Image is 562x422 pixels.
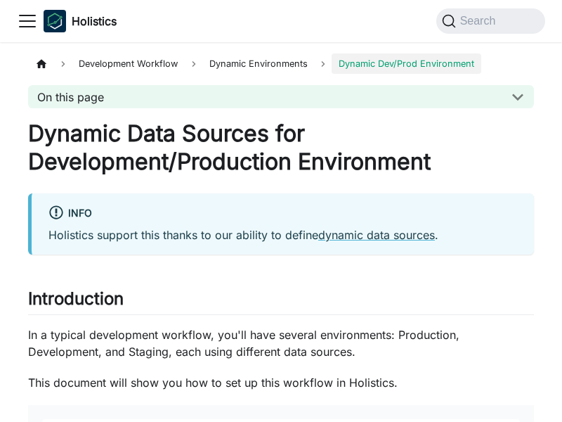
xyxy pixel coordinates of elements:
[456,15,504,27] span: Search
[28,374,534,391] p: This document will show you how to set up this workflow in Holistics.
[17,11,38,32] button: Toggle navigation bar
[28,288,534,315] h2: Introduction
[72,13,117,30] b: Holistics
[48,205,517,223] div: info
[28,120,534,176] h1: Dynamic Data Sources for Development/Production Environment
[48,226,517,243] p: Holistics support this thanks to our ability to define .
[44,10,66,32] img: Holistics
[28,53,55,74] a: Home page
[72,53,185,74] span: Development Workflow
[28,326,534,360] p: In a typical development workflow, you'll have several environments: Production, Development, and...
[202,53,315,74] span: Dynamic Environments
[332,53,481,74] span: Dynamic Dev/Prod Environment
[318,228,435,242] a: dynamic data sources
[28,53,534,74] nav: Breadcrumbs
[436,8,545,34] button: Search (Command+K)
[28,85,534,108] button: On this page
[44,10,117,32] a: HolisticsHolisticsHolistics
